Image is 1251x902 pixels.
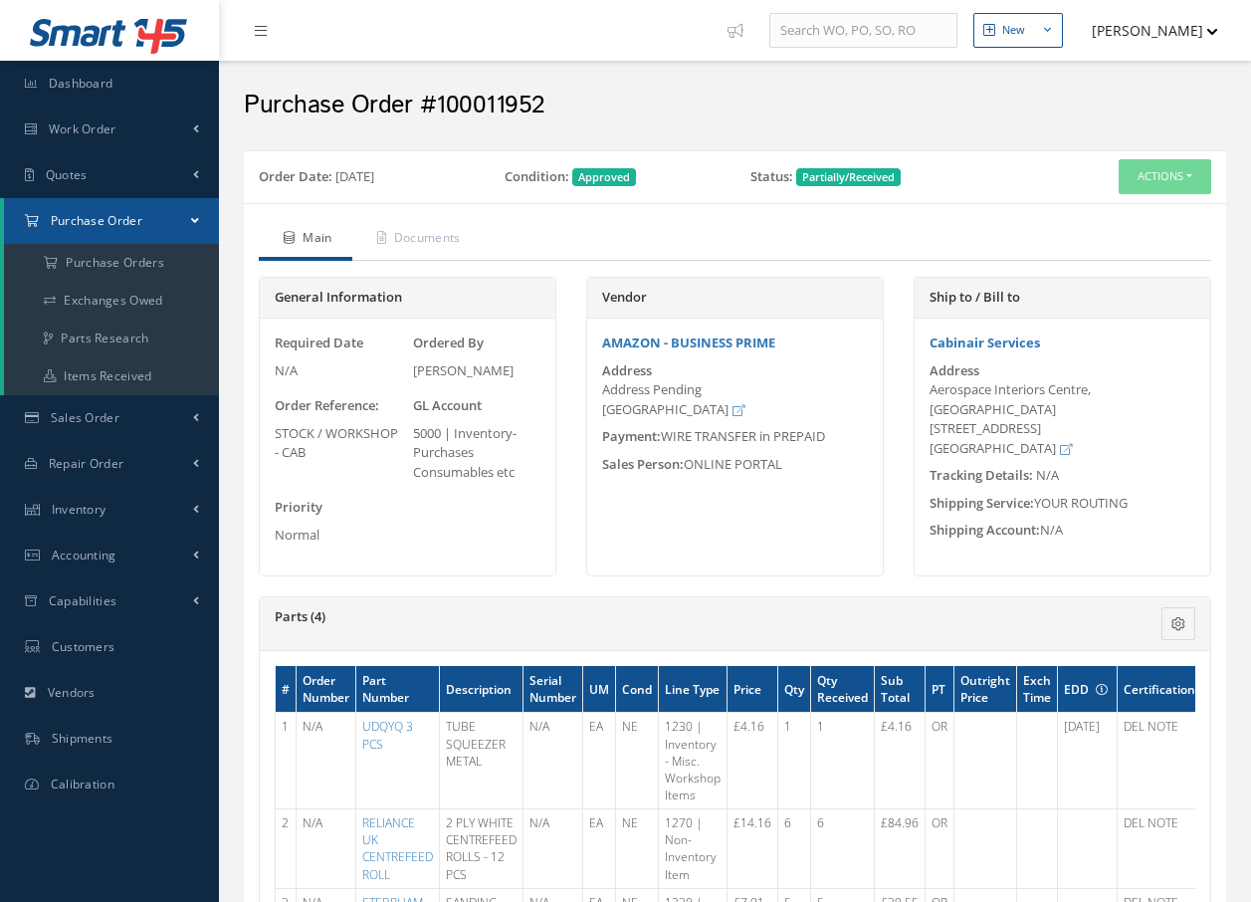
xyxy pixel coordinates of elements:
[602,380,868,419] div: Address Pending [GEOGRAPHIC_DATA]
[49,455,124,472] span: Repair Order
[52,547,116,564] span: Accounting
[930,494,1034,512] span: Shipping Service:
[930,363,979,378] label: Address
[440,809,523,889] td: 2 PLY WHITE CENTREFEED ROLLS - 12 PCS
[930,334,1040,351] a: Cabinair Services
[275,290,540,306] h5: General Information
[523,713,583,809] td: N/A
[1058,713,1118,809] td: [DATE]
[335,167,374,185] span: [DATE]
[275,609,1037,625] h5: Parts (4)
[48,684,96,701] span: Vendors
[915,521,1210,541] div: N/A
[875,809,926,889] td: £84.96
[583,666,616,713] th: UM
[616,666,659,713] th: Cond
[362,814,433,882] a: RELIANCE UK CENTREFEED ROLL
[602,363,652,378] label: Address
[259,219,352,261] a: Main
[275,526,403,546] div: Normal
[875,666,926,713] th: Sub Total
[4,244,219,282] a: Purchase Orders
[1119,159,1211,194] button: Actions
[51,776,114,792] span: Calibration
[811,666,875,713] th: Qty Received
[1017,666,1058,713] th: Exch Time
[954,666,1017,713] th: Outright Price
[926,666,954,713] th: PT
[915,494,1210,514] div: YOUR ROUTING
[4,282,219,320] a: Exchanges Owed
[930,290,1195,306] h5: Ship to / Bill to
[616,809,659,889] td: NE
[728,809,778,889] td: £14.16
[440,713,523,809] td: TUBE SQUEEZER METAL
[52,501,106,518] span: Inventory
[49,592,117,609] span: Capabilities
[4,320,219,357] a: Parts Research
[616,713,659,809] td: NE
[659,713,728,809] td: 1230 | Inventory - Misc. Workshop Items
[52,638,115,655] span: Customers
[46,166,88,183] span: Quotes
[973,13,1063,48] button: New
[875,713,926,809] td: £4.16
[796,168,901,186] span: Partially/Received
[602,455,684,473] span: Sales Person:
[778,713,811,809] td: 1
[930,521,1040,539] span: Shipping Account:
[276,666,297,713] th: #
[276,713,297,809] td: 1
[602,290,868,306] h5: Vendor
[583,809,616,889] td: EA
[602,427,661,445] span: Payment:
[930,466,1033,484] span: Tracking Details:
[602,334,775,351] a: AMAZON - BUSINESS PRIME
[1118,809,1208,889] td: DEL NOTE
[275,498,322,518] label: Priority
[587,427,883,447] div: WIRE TRANSFER in PREPAID
[413,396,482,416] label: GL Account
[1036,466,1059,484] span: N/A
[505,167,569,187] label: Condition:
[297,713,356,809] td: N/A
[583,713,616,809] td: EA
[778,666,811,713] th: Qty
[244,91,1226,120] h2: Purchase Order #100011952
[352,219,481,261] a: Documents
[52,730,113,747] span: Shipments
[297,809,356,889] td: N/A
[926,809,954,889] td: OR
[275,334,363,353] label: Required Date
[930,380,1195,458] div: Aerospace Interiors Centre, [GEOGRAPHIC_DATA] [STREET_ADDRESS] [GEOGRAPHIC_DATA]
[769,13,957,49] input: Search WO, PO, SO, RO
[778,809,811,889] td: 6
[811,713,875,809] td: 1
[275,396,379,416] label: Order Reference:
[811,809,875,889] td: 6
[356,666,440,713] th: Part Number
[413,361,541,381] div: [PERSON_NAME]
[413,424,541,483] div: 5000 | Inventory- Purchases Consumables etc
[259,167,332,187] label: Order Date:
[51,409,119,426] span: Sales Order
[4,357,219,395] a: Items Received
[440,666,523,713] th: Description
[297,666,356,713] th: Order Number
[572,168,636,186] span: Approved
[51,212,142,229] span: Purchase Order
[523,666,583,713] th: Serial Number
[49,120,116,137] span: Work Order
[587,455,883,475] div: ONLINE PORTAL
[362,718,413,752] a: UDQYQ 3 PCS
[413,334,484,353] label: Ordered By
[1002,22,1025,39] div: New
[1058,666,1118,713] th: EDD
[659,666,728,713] th: Line Type
[523,809,583,889] td: N/A
[1073,11,1218,50] button: [PERSON_NAME]
[926,713,954,809] td: OR
[1118,666,1208,713] th: Certifications
[1118,713,1208,809] td: DEL NOTE
[276,809,297,889] td: 2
